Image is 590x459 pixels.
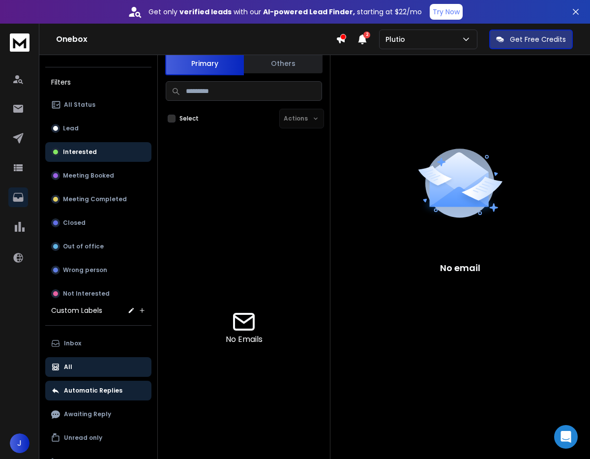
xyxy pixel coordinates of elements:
label: Select [179,115,199,122]
p: Unread only [64,434,102,442]
p: Awaiting Reply [64,410,111,418]
button: Primary [165,52,244,75]
button: J [10,433,29,453]
button: Meeting Booked [45,166,151,185]
p: All [64,363,72,371]
button: Not Interested [45,284,151,304]
h1: Onebox [56,33,336,45]
button: Get Free Credits [489,30,573,49]
p: Meeting Booked [63,172,114,180]
p: Meeting Completed [63,195,127,203]
p: All Status [64,101,95,109]
p: Automatic Replies [64,387,122,395]
button: Unread only [45,428,151,448]
p: Get Free Credits [510,34,566,44]
p: Interested [63,148,97,156]
button: Out of office [45,237,151,256]
h3: Filters [45,75,151,89]
p: Lead [63,124,79,132]
strong: verified leads [179,7,232,17]
button: Others [244,53,323,74]
span: 2 [363,31,370,38]
button: Wrong person [45,260,151,280]
p: Try Now [433,7,460,17]
p: Out of office [63,243,104,250]
p: Wrong person [63,266,107,274]
p: Get only with our starting at $22/mo [148,7,422,17]
p: Not Interested [63,290,110,298]
button: Automatic Replies [45,381,151,400]
button: All [45,357,151,377]
button: Awaiting Reply [45,404,151,424]
button: Lead [45,119,151,138]
div: Open Intercom Messenger [554,425,578,449]
p: No email [440,261,480,275]
strong: AI-powered Lead Finder, [263,7,355,17]
h3: Custom Labels [51,306,102,315]
button: Inbox [45,334,151,353]
button: Closed [45,213,151,233]
button: Meeting Completed [45,189,151,209]
p: No Emails [226,334,263,345]
p: Inbox [64,339,81,347]
img: logo [10,33,29,52]
button: Try Now [430,4,463,20]
p: Plutio [385,34,409,44]
button: Interested [45,142,151,162]
button: All Status [45,95,151,115]
p: Closed [63,219,86,227]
